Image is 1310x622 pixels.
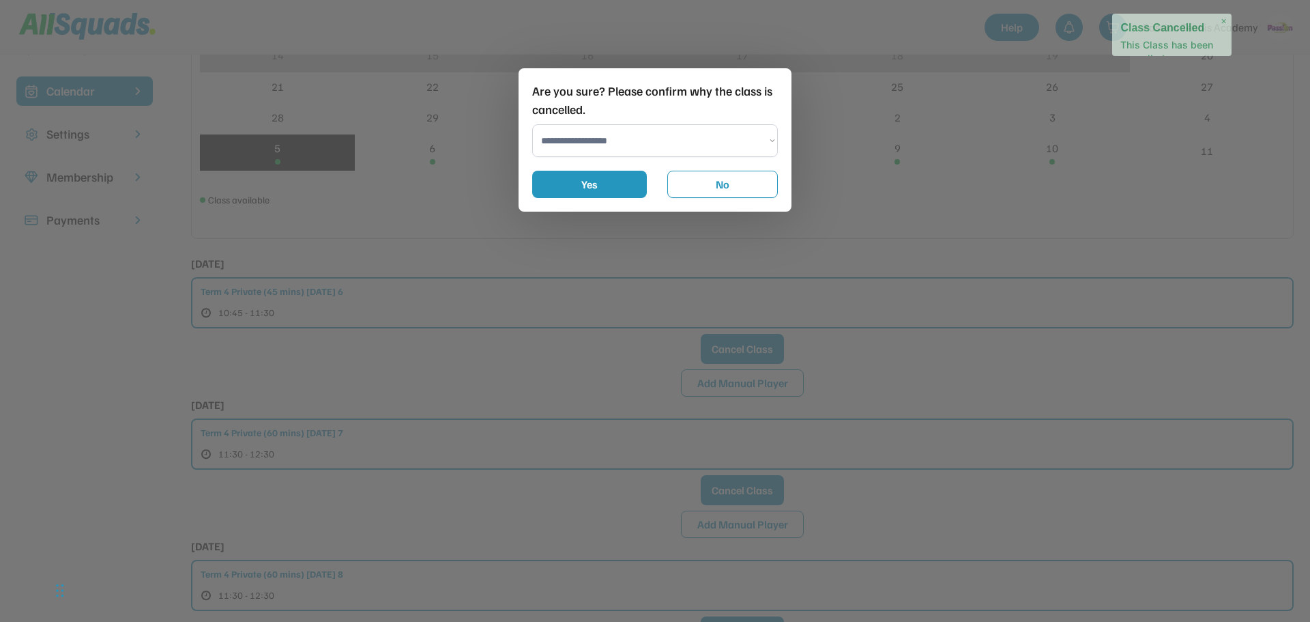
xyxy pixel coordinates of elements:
button: Yes [532,171,647,198]
div: Are you sure? Please confirm why the class is cancelled. [532,82,778,119]
button: No [667,171,778,198]
h2: Class Cancelled [1120,22,1223,33]
span: × [1221,16,1227,27]
p: This Class has been cancelled successfully! [1120,38,1223,79]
